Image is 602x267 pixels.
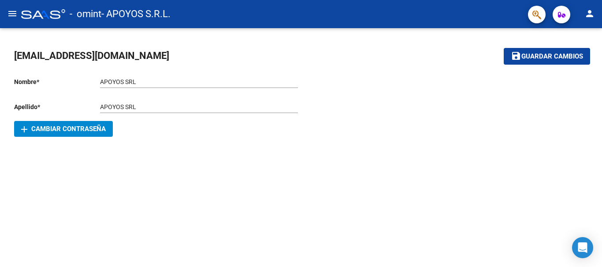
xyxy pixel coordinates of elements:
[70,4,101,24] span: - omint
[14,77,100,87] p: Nombre
[14,121,113,137] button: Cambiar Contraseña
[511,51,521,61] mat-icon: save
[19,124,30,135] mat-icon: add
[14,102,100,112] p: Apellido
[101,4,171,24] span: - APOYOS S.R.L.
[7,8,18,19] mat-icon: menu
[572,237,593,258] div: Open Intercom Messenger
[584,8,595,19] mat-icon: person
[504,48,590,64] button: Guardar cambios
[21,125,106,133] span: Cambiar Contraseña
[521,53,583,61] span: Guardar cambios
[14,50,169,61] span: [EMAIL_ADDRESS][DOMAIN_NAME]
